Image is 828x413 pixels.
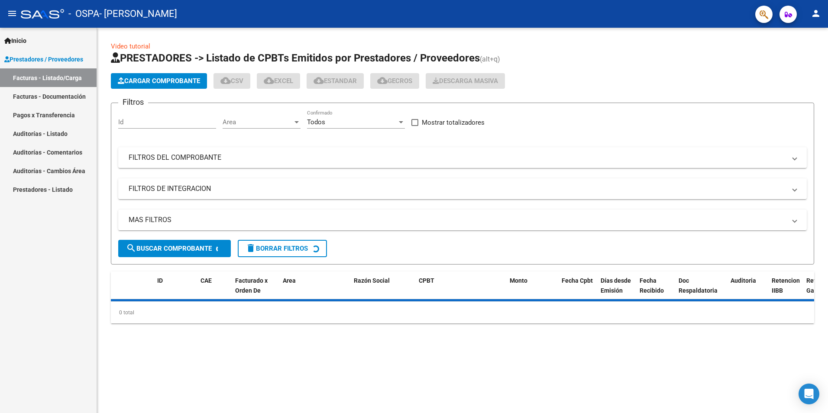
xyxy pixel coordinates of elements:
[4,36,26,45] span: Inicio
[433,77,498,85] span: Descarga Masiva
[307,73,364,89] button: Estandar
[370,73,419,89] button: Gecros
[157,277,163,284] span: ID
[264,77,293,85] span: EXCEL
[426,73,505,89] app-download-masive: Descarga masiva de comprobantes (adjuntos)
[197,271,232,310] datatable-header-cell: CAE
[811,8,821,19] mat-icon: person
[558,271,597,310] datatable-header-cell: Fecha Cpbt
[220,75,231,86] mat-icon: cloud_download
[111,42,150,50] a: Video tutorial
[675,271,727,310] datatable-header-cell: Doc Respaldatoria
[727,271,768,310] datatable-header-cell: Auditoria
[246,243,256,253] mat-icon: delete
[118,240,231,257] button: Buscar Comprobante
[111,52,480,64] span: PRESTADORES -> Listado de CPBTs Emitidos por Prestadores / Proveedores
[350,271,415,310] datatable-header-cell: Razón Social
[118,147,807,168] mat-expansion-panel-header: FILTROS DEL COMPROBANTE
[129,153,786,162] mat-panel-title: FILTROS DEL COMPROBANTE
[480,55,500,63] span: (alt+q)
[597,271,636,310] datatable-header-cell: Días desde Emisión
[4,55,83,64] span: Prestadores / Proveedores
[377,75,388,86] mat-icon: cloud_download
[636,271,675,310] datatable-header-cell: Fecha Recibido
[257,73,300,89] button: EXCEL
[111,302,814,323] div: 0 total
[314,77,357,85] span: Estandar
[772,277,800,294] span: Retencion IIBB
[118,210,807,230] mat-expansion-panel-header: MAS FILTROS
[213,73,250,89] button: CSV
[415,271,506,310] datatable-header-cell: CPBT
[426,73,505,89] button: Descarga Masiva
[601,277,631,294] span: Días desde Emisión
[126,245,212,252] span: Buscar Comprobante
[510,277,527,284] span: Monto
[129,215,786,225] mat-panel-title: MAS FILTROS
[246,245,308,252] span: Borrar Filtros
[264,75,274,86] mat-icon: cloud_download
[238,240,327,257] button: Borrar Filtros
[111,73,207,89] button: Cargar Comprobante
[7,8,17,19] mat-icon: menu
[283,277,296,284] span: Area
[640,277,664,294] span: Fecha Recibido
[201,277,212,284] span: CAE
[223,118,293,126] span: Area
[232,271,279,310] datatable-header-cell: Facturado x Orden De
[154,271,197,310] datatable-header-cell: ID
[126,243,136,253] mat-icon: search
[731,277,756,284] span: Auditoria
[314,75,324,86] mat-icon: cloud_download
[68,4,99,23] span: - OSPA
[377,77,412,85] span: Gecros
[307,118,325,126] span: Todos
[279,271,338,310] datatable-header-cell: Area
[129,184,786,194] mat-panel-title: FILTROS DE INTEGRACION
[506,271,558,310] datatable-header-cell: Monto
[562,277,593,284] span: Fecha Cpbt
[118,178,807,199] mat-expansion-panel-header: FILTROS DE INTEGRACION
[354,277,390,284] span: Razón Social
[419,277,434,284] span: CPBT
[118,96,148,108] h3: Filtros
[118,77,200,85] span: Cargar Comprobante
[422,117,485,128] span: Mostrar totalizadores
[768,271,803,310] datatable-header-cell: Retencion IIBB
[799,384,819,404] div: Open Intercom Messenger
[220,77,243,85] span: CSV
[99,4,177,23] span: - [PERSON_NAME]
[235,277,268,294] span: Facturado x Orden De
[679,277,718,294] span: Doc Respaldatoria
